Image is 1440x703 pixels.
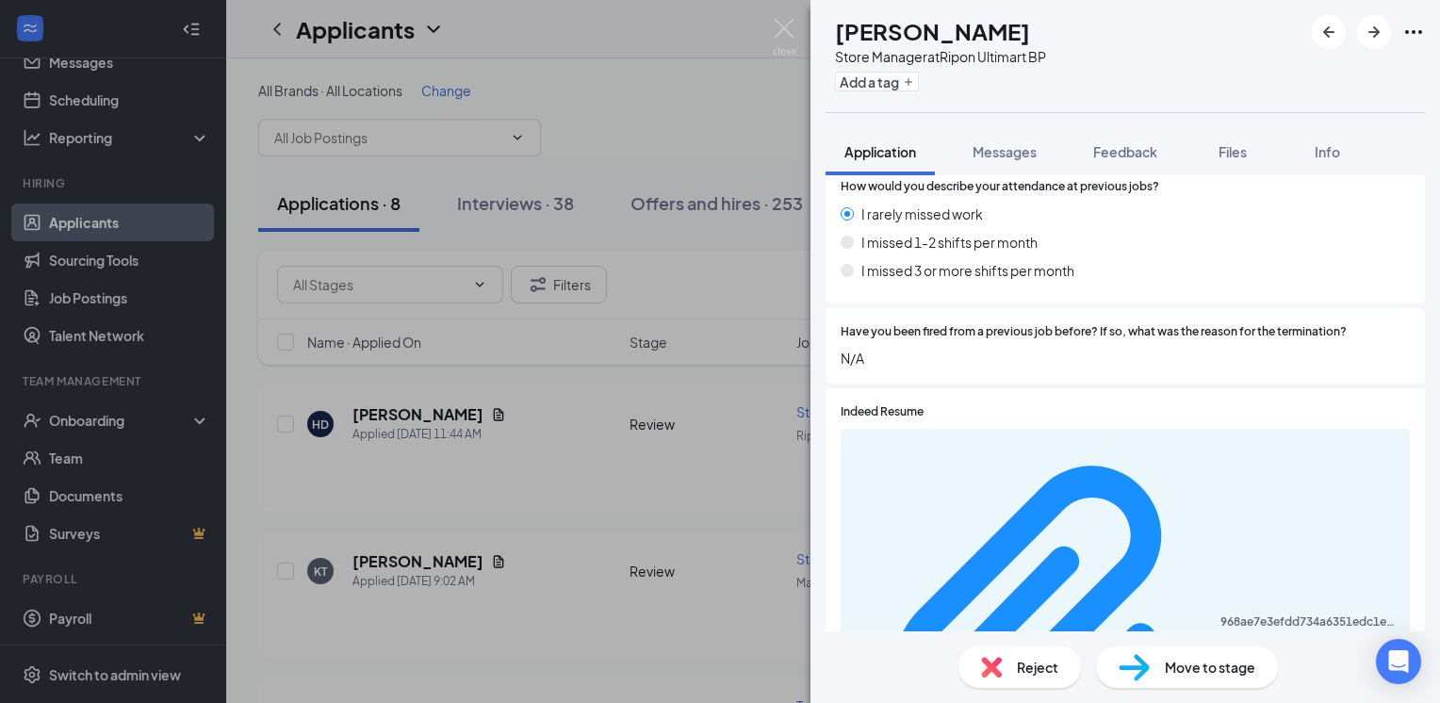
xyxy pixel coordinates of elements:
[1220,614,1399,629] div: 968ae7e3efdd734a6351edc1e1bf1dee.pdf
[861,204,983,224] span: I rarely missed work
[841,348,1410,368] span: N/A
[1357,15,1391,49] button: ArrowRight
[835,72,919,91] button: PlusAdd a tag
[861,232,1038,253] span: I missed 1-2 shifts per month
[835,15,1030,47] h1: [PERSON_NAME]
[841,323,1347,341] span: Have you been fired from a previous job before? If so, what was the reason for the termination?
[1315,143,1340,160] span: Info
[844,143,916,160] span: Application
[1312,15,1346,49] button: ArrowLeftNew
[1219,143,1247,160] span: Files
[835,47,1046,66] div: Store Manager at Ripon Ultimart BP
[1376,639,1421,684] div: Open Intercom Messenger
[861,260,1074,281] span: I missed 3 or more shifts per month
[973,143,1037,160] span: Messages
[1363,21,1385,43] svg: ArrowRight
[1317,21,1340,43] svg: ArrowLeftNew
[1017,657,1058,678] span: Reject
[841,178,1159,196] span: How would you describe your attendance at previous jobs?
[1402,21,1425,43] svg: Ellipses
[1093,143,1157,160] span: Feedback
[903,76,914,88] svg: Plus
[841,403,924,421] span: Indeed Resume
[1165,657,1255,678] span: Move to stage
